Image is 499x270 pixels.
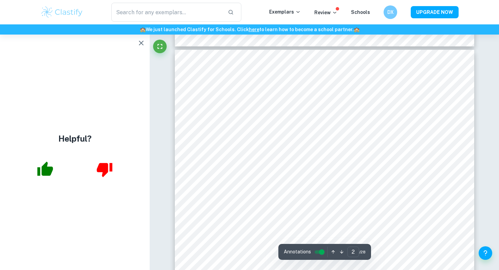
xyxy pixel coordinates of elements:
span: 🏫 [354,27,359,32]
button: Help and Feedback [479,246,492,260]
button: Fullscreen [153,40,167,53]
span: 🏫 [140,27,146,32]
h6: We just launched Clastify for Schools. Click to learn how to become a school partner. [1,26,498,33]
a: here [249,27,259,32]
p: Exemplars [269,8,301,16]
h6: DX [387,8,394,16]
input: Search for any exemplars... [111,3,222,22]
h4: Helpful? [58,132,92,145]
a: Schools [351,9,370,15]
img: Clastify logo [40,5,84,19]
span: Annotations [284,248,311,255]
p: Review [314,9,337,16]
button: DX [384,5,397,19]
button: UPGRADE NOW [411,6,459,18]
span: / 28 [359,249,366,255]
